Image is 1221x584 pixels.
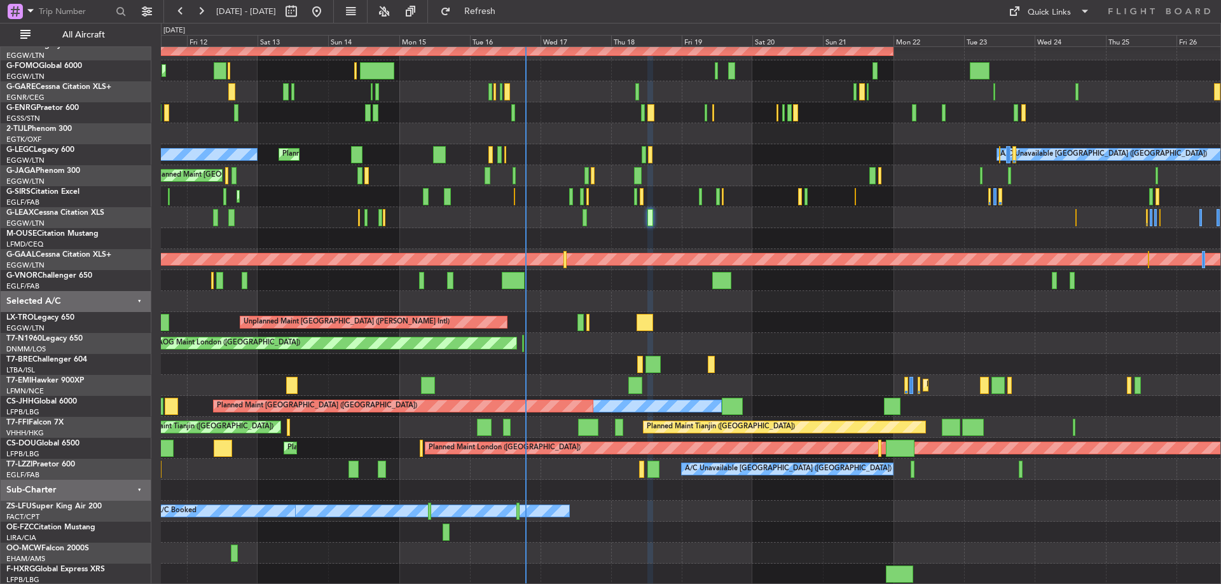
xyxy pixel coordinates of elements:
[282,145,483,164] div: Planned Maint [GEOGRAPHIC_DATA] ([GEOGRAPHIC_DATA])
[6,566,35,573] span: F-HXRG
[6,440,79,447] a: CS-DOUGlobal 6500
[6,51,45,60] a: EGGW/LTN
[6,512,39,522] a: FACT/CPT
[682,35,752,46] div: Fri 19
[647,418,795,437] div: Planned Maint Tianjin ([GEOGRAPHIC_DATA])
[6,230,37,238] span: M-OUSE
[1106,35,1176,46] div: Thu 25
[429,438,581,458] div: Planned Maint London ([GEOGRAPHIC_DATA])
[6,461,32,468] span: T7-LZZI
[6,240,43,249] a: LFMD/CEQ
[6,146,34,154] span: G-LEGC
[470,35,541,46] div: Tue 16
[258,35,328,46] div: Sat 13
[6,62,82,70] a: G-FOMOGlobal 6000
[6,72,45,81] a: EGGW/LTN
[6,104,79,112] a: G-ENRGPraetor 600
[158,334,300,353] div: AOG Maint London ([GEOGRAPHIC_DATA])
[217,397,417,416] div: Planned Maint [GEOGRAPHIC_DATA] ([GEOGRAPHIC_DATA])
[125,418,273,437] div: Planned Maint Tianjin ([GEOGRAPHIC_DATA])
[6,167,36,175] span: G-JAGA
[6,335,42,343] span: T7-N1960
[6,62,39,70] span: G-FOMO
[6,449,39,459] a: LFPB/LBG
[6,356,32,363] span: T7-BRE
[434,1,511,22] button: Refresh
[685,459,892,479] div: A/C Unavailable [GEOGRAPHIC_DATA] ([GEOGRAPHIC_DATA])
[6,356,87,363] a: T7-BREChallenger 604
[14,25,138,45] button: All Aircraft
[752,35,823,46] div: Sat 20
[6,470,39,480] a: EGLF/FAB
[893,35,964,46] div: Mon 22
[244,313,450,332] div: Unplanned Maint [GEOGRAPHIC_DATA] ([PERSON_NAME] Intl)
[541,35,611,46] div: Wed 17
[6,272,38,280] span: G-VNOR
[6,83,111,91] a: G-GARECessna Citation XLS+
[6,524,34,531] span: OE-FZC
[6,83,36,91] span: G-GARE
[6,146,74,154] a: G-LEGCLegacy 600
[1035,35,1105,46] div: Wed 24
[163,25,185,36] div: [DATE]
[6,524,95,531] a: OE-FZCCitation Mustang
[6,377,31,384] span: T7-EMI
[6,156,45,165] a: EGGW/LTN
[156,501,197,520] div: A/C Booked
[6,209,104,217] a: G-LEAXCessna Citation XLS
[6,251,36,259] span: G-GAAL
[6,503,32,510] span: ZS-LFU
[6,104,36,112] span: G-ENRG
[6,198,39,207] a: EGLF/FAB
[6,272,92,280] a: G-VNORChallenger 650
[6,419,64,426] a: T7-FFIFalcon 7X
[6,209,34,217] span: G-LEAX
[964,35,1035,46] div: Tue 23
[165,61,366,80] div: Planned Maint [GEOGRAPHIC_DATA] ([GEOGRAPHIC_DATA])
[6,503,102,510] a: ZS-LFUSuper King Air 200
[39,2,112,21] input: Trip Number
[823,35,893,46] div: Sun 21
[6,428,44,438] a: VHHH/HKG
[6,125,72,133] a: 2-TIJLPhenom 300
[6,407,39,417] a: LFPB/LBG
[6,314,74,322] a: LX-TROLegacy 650
[33,31,134,39] span: All Aircraft
[6,230,99,238] a: M-OUSECitation Mustang
[6,533,36,543] a: LIRA/CIA
[399,35,470,46] div: Mon 15
[6,323,45,333] a: EGGW/LTN
[6,344,46,354] a: DNMM/LOS
[6,125,27,133] span: 2-TIJL
[6,135,41,144] a: EGTK/OXF
[611,35,682,46] div: Thu 18
[6,93,45,102] a: EGNR/CEG
[6,261,45,270] a: EGGW/LTN
[216,6,276,17] span: [DATE] - [DATE]
[6,335,83,343] a: T7-N1960Legacy 650
[453,7,507,16] span: Refresh
[6,398,77,405] a: CS-JHHGlobal 6000
[187,35,258,46] div: Fri 12
[6,545,41,552] span: OO-MCW
[287,438,488,458] div: Planned Maint [GEOGRAPHIC_DATA] ([GEOGRAPHIC_DATA])
[328,35,399,46] div: Sun 14
[6,114,40,123] a: EGSS/STN
[6,188,31,196] span: G-SIRS
[6,365,35,375] a: LTBA/ISL
[6,188,79,196] a: G-SIRSCitation Excel
[6,566,105,573] a: F-HXRGGlobal Express XRS
[6,377,84,384] a: T7-EMIHawker 900XP
[6,419,29,426] span: T7-FFI
[6,282,39,291] a: EGLF/FAB
[6,386,44,396] a: LFMN/NCE
[6,177,45,186] a: EGGW/LTN
[6,251,111,259] a: G-GAALCessna Citation XLS+
[6,167,80,175] a: G-JAGAPhenom 300
[6,554,45,564] a: EHAM/AMS
[6,545,89,552] a: OO-MCWFalcon 2000S
[6,398,34,405] span: CS-JHH
[6,219,45,228] a: EGGW/LTN
[6,440,36,447] span: CS-DOU
[927,376,1048,395] div: Planned Maint [GEOGRAPHIC_DATA]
